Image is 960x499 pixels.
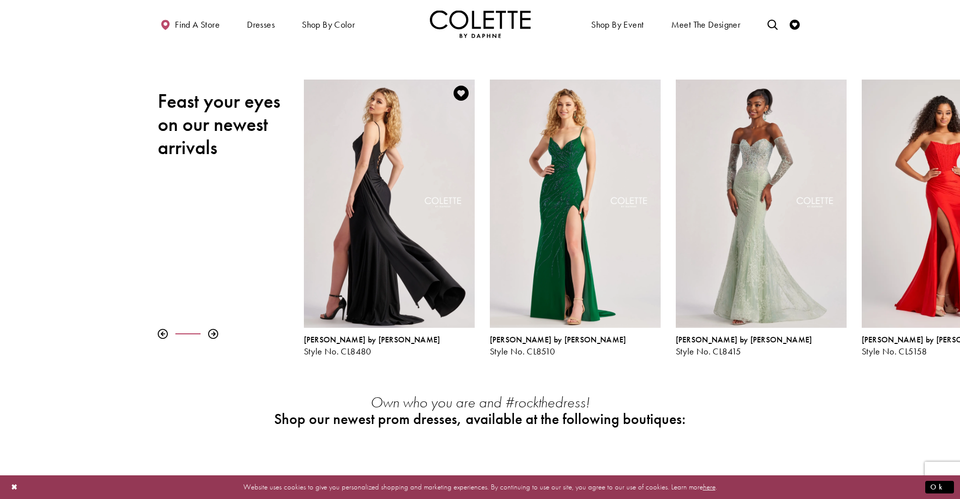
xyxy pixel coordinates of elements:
[296,72,482,364] div: Colette by Daphne Style No. CL8480
[158,10,222,38] a: Find a store
[925,481,954,493] button: Submit Dialog
[302,20,355,30] span: Shop by color
[589,10,646,38] span: Shop By Event
[671,20,741,30] span: Meet the designer
[244,10,277,38] span: Dresses
[247,20,275,30] span: Dresses
[430,10,531,38] img: Colette by Daphne
[73,480,887,494] p: Website uses cookies to give you personalized shopping and marketing experiences. By continuing t...
[676,334,812,345] span: [PERSON_NAME] by [PERSON_NAME]
[451,83,472,104] a: Add to Wishlist
[175,20,220,30] span: Find a store
[6,478,23,496] button: Close Dialog
[668,72,854,364] div: Colette by Daphne Style No. CL8415
[591,20,644,30] span: Shop By Event
[676,335,847,357] div: Colette by Daphne Style No. CL8415
[676,80,847,328] a: Visit Colette by Daphne Style No. CL8415 Page
[304,334,440,345] span: [PERSON_NAME] by [PERSON_NAME]
[266,411,694,427] h2: Shop our newest prom dresses, available at the following boutiques:
[158,90,289,159] h2: Feast your eyes on our newest arrivals
[490,345,555,357] span: Style No. CL8510
[304,80,475,328] a: Visit Colette by Daphne Style No. CL8480 Page
[862,345,927,357] span: Style No. CL5158
[669,10,743,38] a: Meet the designer
[765,10,780,38] a: Toggle search
[304,345,371,357] span: Style No. CL8480
[490,80,661,328] a: Visit Colette by Daphne Style No. CL8510 Page
[299,10,357,38] span: Shop by color
[482,72,668,364] div: Colette by Daphne Style No. CL8510
[490,335,661,357] div: Colette by Daphne Style No. CL8510
[430,10,531,38] a: Visit Home Page
[370,393,590,412] em: Own who you are and #rockthedress!
[676,345,741,357] span: Style No. CL8415
[304,335,475,357] div: Colette by Daphne Style No. CL8480
[490,334,626,345] span: [PERSON_NAME] by [PERSON_NAME]
[703,482,716,492] a: here
[787,10,802,38] a: Check Wishlist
